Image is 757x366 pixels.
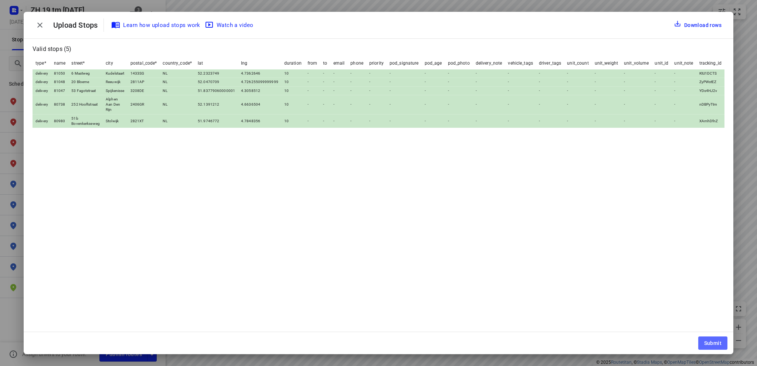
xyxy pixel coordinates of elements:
[33,45,724,54] p: Valid stops ( 5 )
[366,57,387,69] th: priority
[387,57,422,69] th: pod_signature
[128,114,160,128] td: 2821XT
[160,78,195,86] td: NL
[330,57,348,69] th: email
[51,57,69,69] th: name
[320,57,330,69] th: to
[195,78,238,86] td: 52.0470709
[505,86,536,95] td: -
[305,86,320,95] td: -
[281,95,305,114] td: 10
[536,86,564,95] td: -
[320,78,330,86] td: -
[652,69,671,78] td: -
[671,114,696,128] td: -
[536,69,564,78] td: -
[473,78,505,86] td: -
[33,78,51,86] td: delivery
[51,86,69,95] td: 81047
[698,336,727,350] button: Submit
[564,114,591,128] td: -
[671,86,696,95] td: -
[704,340,722,346] span: Submit
[320,114,330,128] td: -
[564,86,591,95] td: -
[195,86,238,95] td: 51.83779060000001
[128,78,160,86] td: 2811AP
[683,19,723,31] div: Download rows
[33,57,51,69] th: type *
[422,86,445,95] td: -
[347,69,366,78] td: -
[33,114,51,128] td: delivery
[536,78,564,86] td: -
[505,114,536,128] td: -
[564,95,591,114] td: -
[128,86,160,95] td: 3208DE
[238,57,281,69] th: lng
[422,57,445,69] th: pod_age
[536,114,564,128] td: -
[621,95,652,114] td: -
[473,95,505,114] td: -
[206,20,254,30] span: Watch a video
[592,69,621,78] td: -
[51,95,69,114] td: 80738
[305,114,320,128] td: -
[505,69,536,78] td: -
[68,95,103,114] td: 252 Hooftstraat
[238,114,281,128] td: 4.7848356
[387,86,422,95] td: -
[347,78,366,86] td: -
[652,114,671,128] td: -
[652,95,671,114] td: -
[281,69,305,78] td: 10
[33,95,51,114] td: delivery
[592,86,621,95] td: -
[110,18,203,32] a: Learn how upload stops work
[103,114,128,128] td: Stolwijk
[445,78,473,86] td: -
[366,95,387,114] td: -
[320,69,330,78] td: -
[445,86,473,95] td: -
[564,78,591,86] td: -
[696,114,724,128] td: XAmhDfnZ
[68,78,103,86] td: 20 Bloeme
[696,86,724,95] td: YDs4HJ2v
[387,95,422,114] td: -
[160,95,195,114] td: NL
[305,78,320,86] td: -
[281,86,305,95] td: 10
[195,95,238,114] td: 52.1391212
[671,95,696,114] td: -
[160,86,195,95] td: NL
[621,86,652,95] td: -
[103,86,128,95] td: Spijkenisse
[671,69,696,78] td: -
[592,114,621,128] td: -
[195,114,238,128] td: 51.9746772
[195,69,238,78] td: 52.2323749
[387,78,422,86] td: -
[445,114,473,128] td: -
[305,95,320,114] td: -
[68,57,103,69] th: street *
[68,86,103,95] td: 53 Fagotstraat
[347,57,366,69] th: phone
[51,78,69,86] td: 81048
[128,95,160,114] td: 2406GR
[160,114,195,128] td: NL
[160,69,195,78] td: NL
[652,78,671,86] td: -
[103,69,128,78] td: Kudelstaart
[422,95,445,114] td: -
[621,78,652,86] td: -
[366,78,387,86] td: -
[536,57,564,69] th: driver_tags
[652,86,671,95] td: -
[445,95,473,114] td: -
[366,114,387,128] td: -
[671,18,724,32] button: Download rows
[281,57,305,69] th: duration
